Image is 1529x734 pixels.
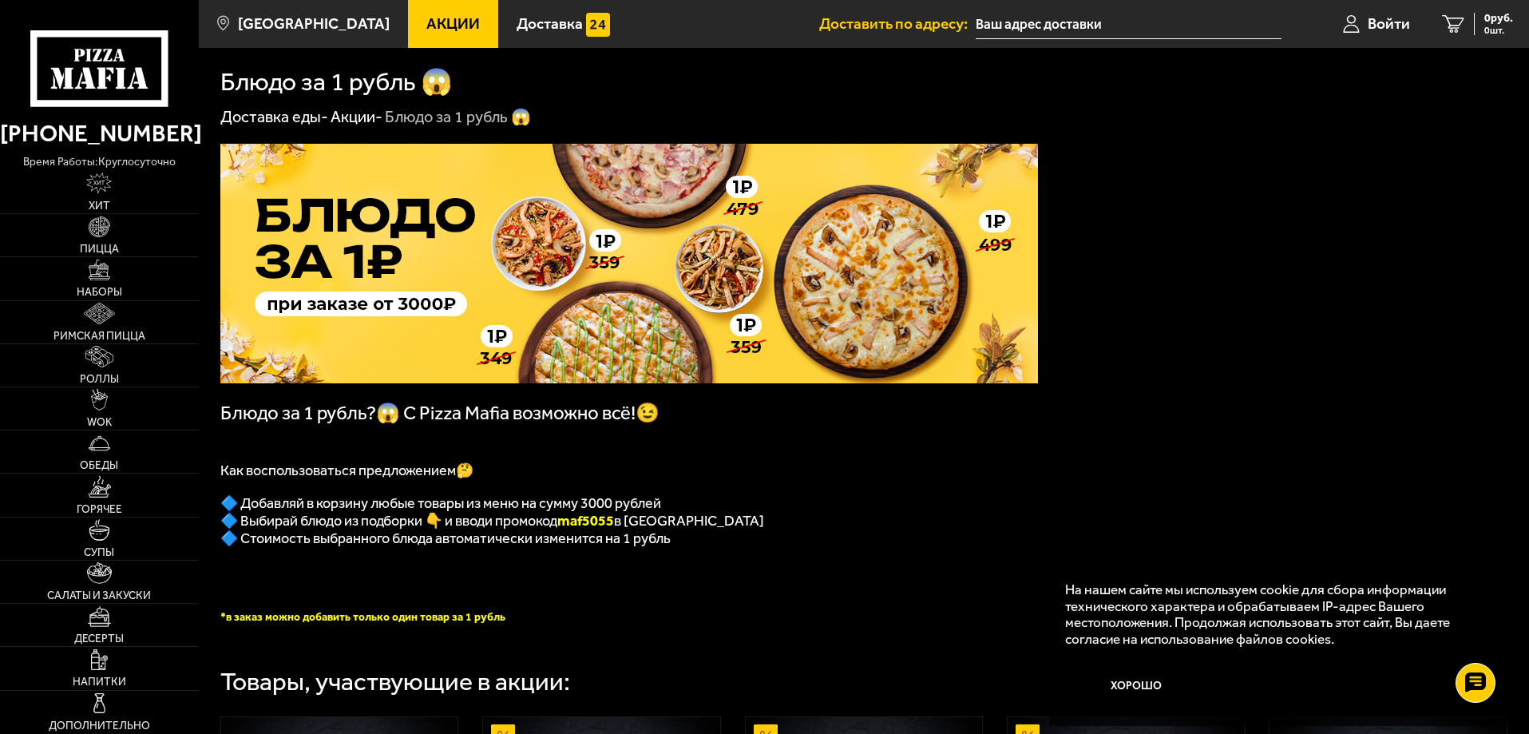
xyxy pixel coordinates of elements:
span: Наборы [77,287,122,298]
span: WOK [87,417,112,428]
span: Обеды [80,460,118,471]
span: Салаты и закуски [47,590,151,601]
b: *в заказ можно добавить только один товар за 1 рубль [220,610,505,624]
span: Как воспользоваться предложением🤔 [220,462,473,479]
span: 🔷 Стоимость выбранного блюда автоматически изменится на 1 рубль [220,530,671,547]
span: С Pizza Mafia возможно всё!😉 [403,402,660,424]
span: 🔷 Добавляй в корзину любые товары из меню на сумму 3000 рублей [220,494,661,512]
span: Римская пицца [53,331,145,342]
input: Ваш адрес доставки [976,10,1281,39]
span: Напитки [73,676,126,688]
span: Пицца [80,244,119,255]
a: Доставка еды- [220,107,328,126]
span: Роллы [80,374,119,385]
h1: Блюдо за 1 рубль 😱 [220,69,453,95]
span: Супы [84,547,114,558]
div: Блюдо за 1 рубль 😱 [385,107,531,128]
span: Хит [89,200,110,212]
img: 1024x1024 [220,144,1038,383]
span: Дополнительно [49,720,150,732]
span: 0 руб. [1484,13,1513,24]
span: Блюдо за 1 рубль?😱 [220,402,403,424]
p: На нашем сайте мы используем cookie для сбора информации технического характера и обрабатываем IP... [1065,581,1483,648]
span: Доставка [517,16,583,31]
button: Хорошо [1065,663,1209,711]
span: Десерты [74,633,124,645]
span: Доставить по адресу: [819,16,976,31]
span: Акции [426,16,480,31]
span: Войти [1368,16,1410,31]
span: 0 шт. [1484,26,1513,35]
span: [GEOGRAPHIC_DATA] [238,16,390,31]
b: maf5055 [557,512,614,530]
span: 🔷 Выбирай блюдо из подборки 👇 и вводи промокод в [GEOGRAPHIC_DATA] [220,512,764,530]
div: Товары, участвующие в акции: [220,669,570,695]
a: Акции- [331,107,382,126]
img: 15daf4d41897b9f0e9f617042186c801.svg [586,13,610,37]
span: Горячее [77,504,122,515]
